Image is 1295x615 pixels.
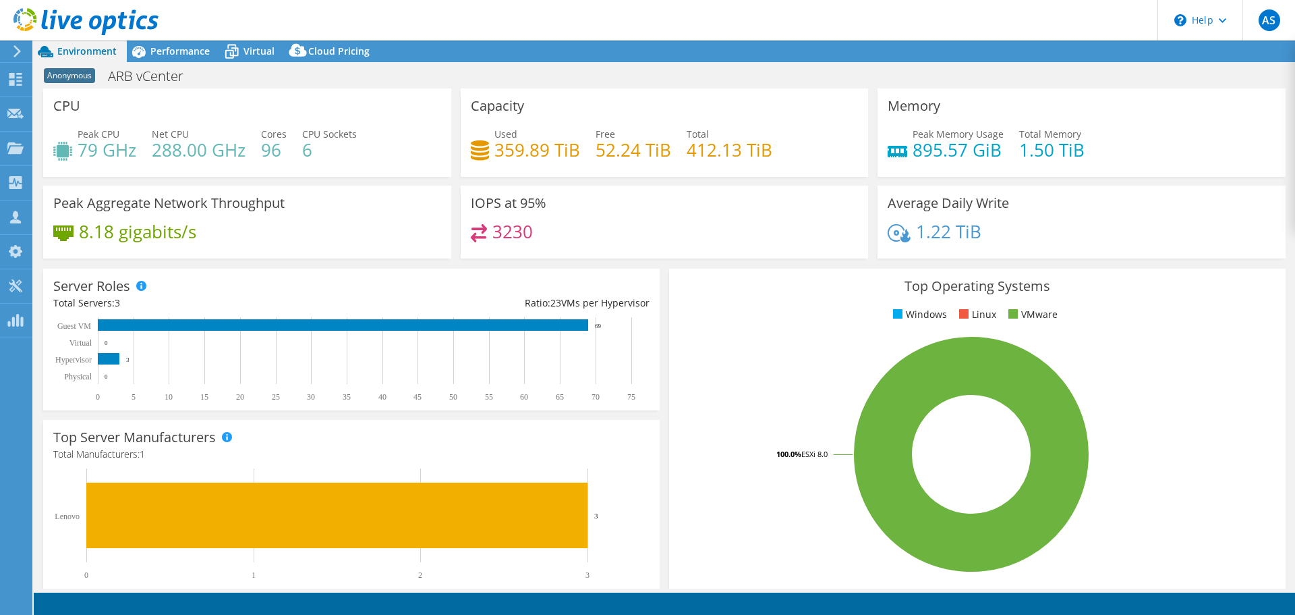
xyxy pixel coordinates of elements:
[556,392,564,402] text: 65
[776,449,801,459] tspan: 100.0%
[105,340,108,346] text: 0
[55,355,92,365] text: Hypervisor
[152,142,246,157] h4: 288.00 GHz
[679,279,1275,294] h3: Top Operating Systems
[307,392,315,402] text: 30
[79,224,196,239] h4: 8.18 gigabits/s
[243,45,275,57] span: Virtual
[105,373,108,380] text: 0
[57,321,91,331] text: Guest VM
[890,307,947,322] li: Windows
[102,69,204,84] h1: ARB vCenter
[595,323,602,329] text: 69
[69,338,92,348] text: Virtual
[302,142,357,157] h4: 6
[550,296,561,309] span: 23
[592,392,600,402] text: 70
[888,99,940,113] h3: Memory
[55,512,80,521] text: Lenovo
[471,99,524,113] h3: Capacity
[801,449,828,459] tspan: ESXi 8.0
[627,392,635,402] text: 75
[1174,14,1186,26] svg: \n
[687,128,709,140] span: Total
[53,279,130,294] h3: Server Roles
[96,392,100,402] text: 0
[1259,9,1280,31] span: AS
[261,128,287,140] span: Cores
[53,447,650,462] h4: Total Manufacturers:
[596,128,615,140] span: Free
[413,392,422,402] text: 45
[594,512,598,520] text: 3
[272,392,280,402] text: 25
[343,392,351,402] text: 35
[687,142,772,157] h4: 412.13 TiB
[152,128,189,140] span: Net CPU
[150,45,210,57] span: Performance
[252,570,256,580] text: 1
[78,128,119,140] span: Peak CPU
[53,196,285,211] h3: Peak Aggregate Network Throughput
[378,392,386,402] text: 40
[53,430,216,445] h3: Top Server Manufacturers
[485,392,493,402] text: 55
[126,356,129,363] text: 3
[520,392,528,402] text: 60
[492,224,533,239] h4: 3230
[913,128,1004,140] span: Peak Memory Usage
[140,448,145,460] span: 1
[53,296,351,311] div: Total Servers:
[200,392,208,402] text: 15
[585,570,589,580] text: 3
[302,128,357,140] span: CPU Sockets
[596,142,671,157] h4: 52.24 TiB
[471,196,546,211] h3: IOPS at 95%
[494,142,580,157] h4: 359.89 TiB
[78,142,136,157] h4: 79 GHz
[64,372,92,381] text: Physical
[57,45,117,57] span: Environment
[84,570,88,580] text: 0
[888,196,1009,211] h3: Average Daily Write
[1019,142,1085,157] h4: 1.50 TiB
[115,296,120,309] span: 3
[44,68,95,83] span: Anonymous
[418,570,422,580] text: 2
[132,392,136,402] text: 5
[261,142,287,157] h4: 96
[53,99,80,113] h3: CPU
[916,224,981,239] h4: 1.22 TiB
[1005,307,1058,322] li: VMware
[165,392,173,402] text: 10
[956,307,996,322] li: Linux
[494,128,517,140] span: Used
[913,142,1004,157] h4: 895.57 GiB
[1019,128,1081,140] span: Total Memory
[236,392,244,402] text: 20
[351,296,650,311] div: Ratio: VMs per Hypervisor
[308,45,370,57] span: Cloud Pricing
[449,392,457,402] text: 50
